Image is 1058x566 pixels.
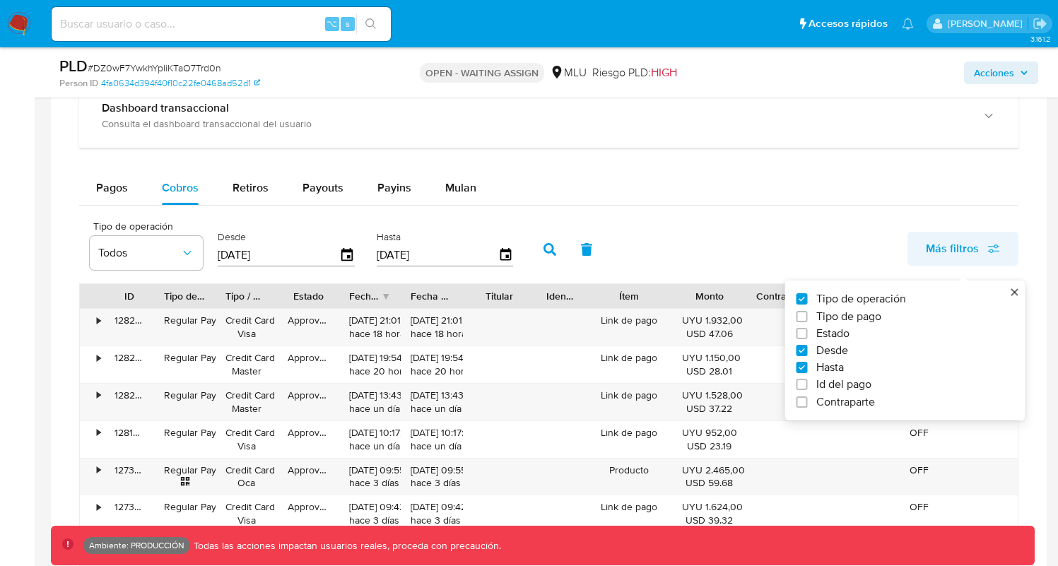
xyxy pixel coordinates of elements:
[420,63,544,83] p: OPEN - WAITING ASSIGN
[809,16,888,31] span: Accesos rápidos
[592,65,677,81] span: Riesgo PLD:
[902,18,914,30] a: Notificaciones
[88,61,221,75] span: # DZ0wF7YwkhYpIiKTaO7Trd0n
[356,14,385,34] button: search-icon
[550,65,587,81] div: MLU
[327,17,337,30] span: ⌥
[89,543,184,548] p: Ambiente: PRODUCCIÓN
[1033,16,1047,31] a: Salir
[59,77,98,90] b: Person ID
[974,61,1014,84] span: Acciones
[101,77,260,90] a: 4fa0634d394f40f10c22fe0468ad52d1
[346,17,350,30] span: s
[52,15,391,33] input: Buscar usuario o caso...
[1030,33,1051,45] span: 3.161.2
[964,61,1038,84] button: Acciones
[651,64,677,81] span: HIGH
[190,539,501,553] p: Todas las acciones impactan usuarios reales, proceda con precaución.
[59,54,88,77] b: PLD
[948,17,1028,30] p: kevin.palacios@mercadolibre.com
